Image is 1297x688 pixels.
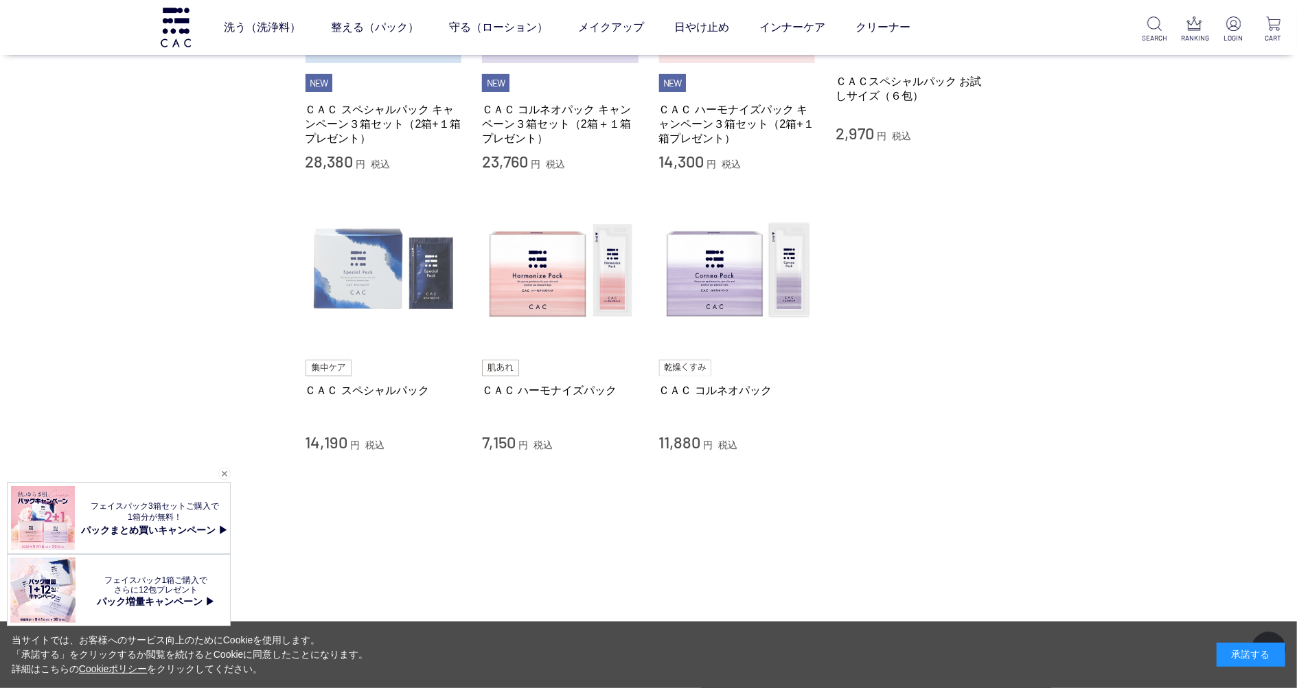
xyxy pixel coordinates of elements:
span: 税込 [533,439,553,450]
span: 14,300 [659,151,704,171]
span: 23,760 [482,151,528,171]
div: 当サイトでは、お客様へのサービス向上のためにCookieを使用します。 「承諾する」をクリックするか閲覧を続けるとCookieに同意したことになります。 詳細はこちらの をクリックしてください。 [12,633,369,676]
span: 税込 [718,439,737,450]
span: 円 [350,439,360,450]
p: CART [1261,33,1286,43]
a: ＣＡＣ ハーモナイズパック [482,383,639,398]
img: ＣＡＣ スペシャルパック [306,192,462,349]
a: LOGIN [1221,16,1246,43]
p: LOGIN [1221,33,1246,43]
li: NEW [482,74,509,92]
span: 円 [356,159,365,170]
li: NEW [306,74,333,92]
a: ＣＡＣスペシャルパック お試しサイズ（６包） [836,74,992,104]
span: 税込 [892,130,911,141]
img: ＣＡＣ ハーモナイズパック [482,192,639,349]
img: 乾燥くすみ [659,360,712,376]
a: ＣＡＣ スペシャルパック キャンペーン３箱セット（2箱+１箱プレゼント） [306,102,462,146]
a: ＣＡＣ コルネオパック [659,383,816,398]
a: Cookieポリシー [79,663,148,674]
a: RANKING [1182,16,1207,43]
span: 11,880 [659,432,701,452]
span: 円 [518,439,528,450]
a: ＣＡＣ ハーモナイズパック キャンペーン３箱セット（2箱+１箱プレゼント） [659,102,816,146]
a: 日やけ止め [674,8,729,47]
span: 7,150 [482,432,516,452]
span: 円 [531,159,540,170]
li: NEW [659,74,687,92]
a: 整える（パック） [331,8,419,47]
span: 2,970 [836,123,874,143]
span: 税込 [371,159,390,170]
img: logo [159,8,193,47]
a: SEARCH [1142,16,1167,43]
a: 洗う（洗浄料） [224,8,301,47]
p: SEARCH [1142,33,1167,43]
img: 集中ケア [306,360,352,376]
div: 承諾する [1217,643,1285,667]
a: CART [1261,16,1286,43]
img: 肌あれ [482,360,519,376]
span: 税込 [365,439,384,450]
span: 円 [703,439,713,450]
span: 円 [707,159,716,170]
a: ＣＡＣ スペシャルパック [306,383,462,398]
a: インナーケア [759,8,825,47]
span: 28,380 [306,151,354,171]
span: 税込 [546,159,565,170]
img: ＣＡＣ コルネオパック [659,192,816,349]
a: ＣＡＣ コルネオパック キャンペーン３箱セット（2箱＋１箱プレゼント） [482,102,639,146]
p: RANKING [1182,33,1207,43]
a: クリーナー [856,8,910,47]
span: 税込 [722,159,741,170]
a: メイクアップ [578,8,644,47]
a: 守る（ローション） [449,8,548,47]
span: 14,190 [306,432,348,452]
span: 円 [877,130,886,141]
